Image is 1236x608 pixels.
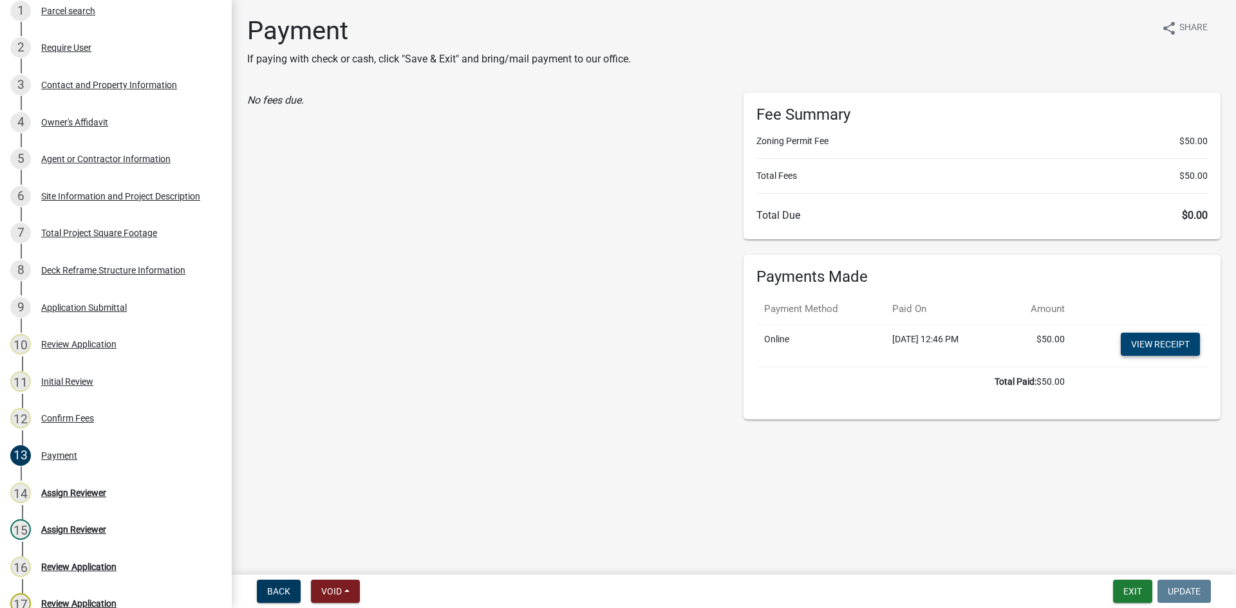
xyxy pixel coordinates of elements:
div: Application Submittal [41,303,127,312]
div: Agent or Contractor Information [41,154,171,163]
div: 5 [10,149,31,169]
li: Total Fees [756,169,1208,183]
span: Back [267,586,290,596]
p: If paying with check or cash, click "Save & Exit" and bring/mail payment to our office. [247,51,631,67]
div: Review Application [41,340,117,349]
th: Payment Method [756,294,885,324]
div: Require User [41,43,91,52]
button: Exit [1113,580,1152,603]
div: Assign Reviewer [41,488,106,497]
th: Paid On [885,294,1002,324]
button: shareShare [1151,15,1218,41]
td: $50.00 [756,367,1072,396]
b: Total Paid: [995,376,1036,387]
div: Site Information and Project Description [41,192,200,201]
div: 15 [10,519,31,540]
div: Initial Review [41,377,93,386]
div: 16 [10,557,31,577]
li: Zoning Permit Fee [756,134,1208,148]
div: Review Application [41,562,117,571]
span: Share [1179,21,1208,36]
div: 4 [10,112,31,133]
div: 7 [10,223,31,243]
a: View receipt [1121,333,1200,356]
div: 13 [10,445,31,466]
span: $50.00 [1179,169,1208,183]
div: 11 [10,371,31,392]
div: 14 [10,483,31,503]
div: 6 [10,186,31,207]
div: Contact and Property Information [41,80,177,89]
td: [DATE] 12:46 PM [885,324,1002,367]
div: Deck Reframe Structure Information [41,266,185,275]
h1: Payment [247,15,631,46]
div: 10 [10,334,31,355]
div: Total Project Square Footage [41,228,157,237]
div: Payment [41,451,77,460]
td: Online [756,324,885,367]
div: Confirm Fees [41,414,94,423]
div: 2 [10,37,31,58]
div: 9 [10,297,31,318]
div: Assign Reviewer [41,525,106,534]
i: No fees due. [247,94,304,106]
button: Void [311,580,360,603]
div: 8 [10,260,31,281]
button: Update [1157,580,1211,603]
div: Parcel search [41,6,95,15]
span: Update [1168,586,1201,596]
td: $50.00 [1002,324,1072,367]
div: 1 [10,1,31,21]
span: Void [321,586,342,596]
i: share [1161,21,1177,36]
span: $0.00 [1182,209,1208,221]
button: Back [257,580,301,603]
div: 3 [10,75,31,95]
th: Amount [1002,294,1072,324]
div: Owner's Affidavit [41,118,108,127]
div: Review Application [41,599,117,608]
div: 12 [10,408,31,428]
span: $50.00 [1179,134,1208,148]
h6: Total Due [756,209,1208,221]
h6: Payments Made [756,268,1208,286]
h6: Fee Summary [756,106,1208,124]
